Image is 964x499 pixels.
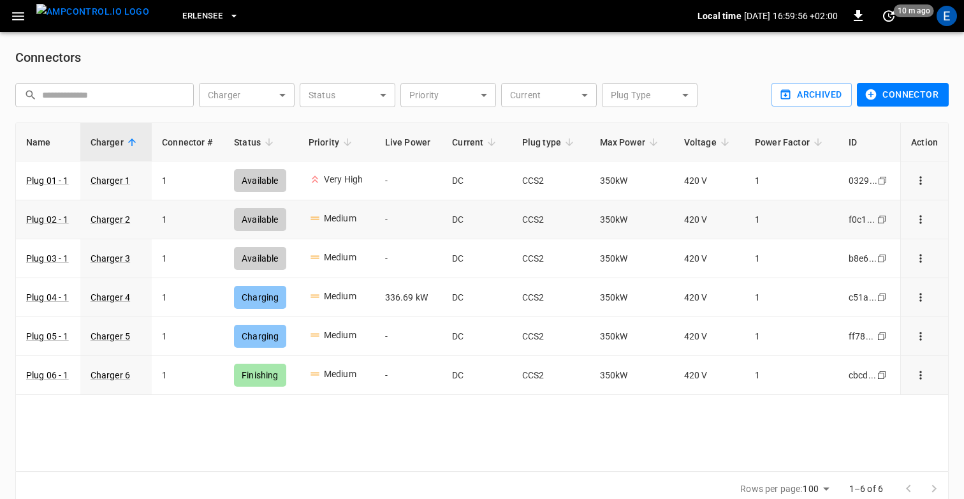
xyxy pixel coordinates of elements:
[900,123,948,161] th: Action
[91,253,130,264] a: Charger 3
[745,317,838,356] td: 1
[375,161,442,200] td: -
[745,278,838,317] td: 1
[234,286,286,309] div: Charging
[375,356,442,395] td: -
[234,169,286,192] div: Available
[911,288,930,306] button: connector options
[745,161,838,200] td: 1
[442,200,511,239] td: DC
[152,200,224,239] td: 1
[590,239,674,278] td: 350 kW
[234,364,286,387] div: Finishing
[911,172,930,190] button: connector options
[36,4,149,20] img: ampcontrol.io logo
[849,330,877,343] div: ff78 ...
[234,208,286,231] div: Available
[697,10,741,22] p: Local time
[849,291,877,304] div: c51a ...
[375,278,442,317] td: 336.69 kW
[849,213,877,226] div: f0c1 ...
[442,356,511,395] td: DC
[26,291,69,304] a: Plug 04 - 1
[590,356,674,395] td: 350 kW
[857,83,949,107] button: Connector
[876,251,889,265] div: copy
[91,292,130,302] a: Charger 4
[876,212,889,227] div: copy
[152,278,224,317] td: 1
[91,370,130,380] a: Charger 6
[375,317,442,356] td: -
[152,317,224,356] td: 1
[755,135,826,150] span: Power Factor
[512,278,590,317] td: CCS2
[91,214,130,225] a: Charger 2
[324,329,356,345] div: Medium
[309,135,356,150] span: Priority
[674,317,745,356] td: 420 V
[745,239,838,278] td: 1
[911,250,930,267] button: connector options
[324,368,356,384] div: Medium
[876,329,889,343] div: copy
[442,239,511,278] td: DC
[324,212,356,228] div: Medium
[512,239,590,278] td: CCS2
[26,174,69,187] a: Plug 01 - 1
[442,161,511,200] td: DC
[590,200,674,239] td: 350 kW
[879,6,899,26] button: set refresh interval
[849,482,883,495] p: 1–6 of 6
[600,135,662,150] span: Max Power
[442,278,511,317] td: DC
[324,251,356,267] div: Medium
[849,174,877,187] div: 0329 ...
[590,317,674,356] td: 350 kW
[512,161,590,200] td: CCS2
[590,278,674,317] td: 350 kW
[375,123,442,161] th: Live Power
[674,239,745,278] td: 420 V
[771,83,852,107] button: Archived
[152,239,224,278] td: 1
[152,123,224,161] th: Connector #
[512,317,590,356] td: CCS2
[674,356,745,395] td: 420 V
[674,278,745,317] td: 420 V
[152,356,224,395] td: 1
[877,174,889,188] div: copy
[911,327,930,345] button: connector options
[740,482,802,495] p: Rows per page:
[452,135,500,150] span: Current
[375,239,442,278] td: -
[234,135,277,150] span: Status
[16,123,80,161] th: Name
[512,200,590,239] td: CCS2
[838,123,900,161] th: ID
[744,10,838,22] p: [DATE] 16:59:56 +02:00
[26,252,69,265] a: Plug 03 - 1
[512,356,590,395] td: CCS2
[324,173,363,189] div: Very High
[674,200,745,239] td: 420 V
[590,161,674,200] td: 350 kW
[803,480,833,498] div: 100
[91,331,130,341] a: Charger 5
[26,369,69,382] a: Plug 06 - 1
[15,47,949,68] h6: Connectors
[911,366,930,384] button: connector options
[876,290,889,304] div: copy
[849,369,877,382] div: cbcd ...
[91,175,130,186] a: Charger 1
[876,368,889,382] div: copy
[442,317,511,356] td: DC
[674,161,745,200] td: 420 V
[911,211,930,228] button: connector options
[894,4,934,17] span: 10 m ago
[849,252,877,265] div: b8e6 ...
[745,200,838,239] td: 1
[152,161,224,200] td: 1
[375,200,442,239] td: -
[684,135,733,150] span: Voltage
